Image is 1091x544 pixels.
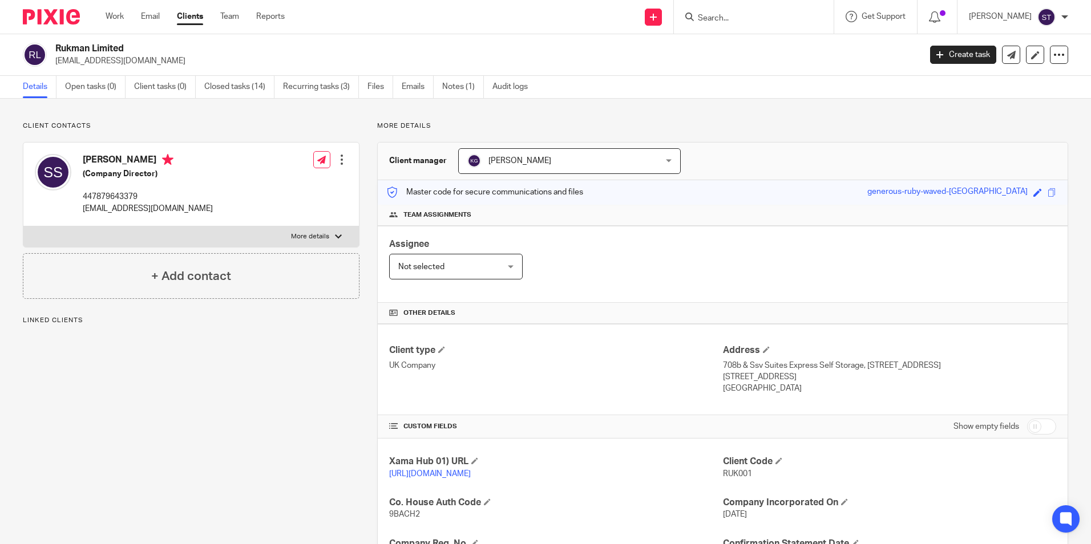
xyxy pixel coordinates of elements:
p: More details [377,121,1068,131]
img: svg%3E [467,154,481,168]
p: [EMAIL_ADDRESS][DOMAIN_NAME] [55,55,913,67]
p: 708b & Ssv Suites Express Self Storage, [STREET_ADDRESS] [723,360,1056,371]
h2: Rukman Limited [55,43,741,55]
a: Audit logs [492,76,536,98]
p: Master code for secure communications and files [386,186,583,198]
h4: + Add contact [151,267,231,285]
a: Closed tasks (14) [204,76,274,98]
a: Team [220,11,239,22]
h4: Client Code [723,456,1056,468]
span: 9BACH2 [389,510,420,518]
span: [PERSON_NAME] [488,157,551,165]
p: Linked clients [23,316,359,325]
img: svg%3E [35,154,71,190]
a: [URL][DOMAIN_NAME] [389,470,471,478]
a: Reports [256,11,285,22]
img: Pixie [23,9,80,25]
div: generous-ruby-waved-[GEOGRAPHIC_DATA] [867,186,1028,199]
h4: CUSTOM FIELDS [389,422,722,431]
p: [STREET_ADDRESS] [723,371,1056,383]
a: Notes (1) [442,76,484,98]
img: svg%3E [1037,8,1056,26]
a: Details [23,76,56,98]
label: Show empty fields [953,421,1019,432]
h4: Company Incorporated On [723,497,1056,509]
img: svg%3E [23,43,47,67]
span: Get Support [862,13,906,21]
p: [GEOGRAPHIC_DATA] [723,383,1056,394]
p: [EMAIL_ADDRESS][DOMAIN_NAME] [83,203,213,214]
a: Recurring tasks (3) [283,76,359,98]
span: RUK001 [723,470,752,478]
p: Client contacts [23,121,359,131]
span: [DATE] [723,510,747,518]
span: Not selected [398,263,445,271]
h4: Address [723,344,1056,356]
p: More details [291,232,329,241]
input: Search [697,14,799,24]
h4: [PERSON_NAME] [83,154,213,168]
span: Other details [403,308,455,318]
h4: Co. House Auth Code [389,497,722,509]
span: Team assignments [403,210,471,220]
a: Create task [930,46,996,64]
a: Open tasks (0) [65,76,126,98]
h4: Client type [389,344,722,356]
p: 447879643379 [83,191,213,202]
a: Email [141,11,160,22]
h5: (Company Director) [83,168,213,180]
span: Assignee [389,239,429,249]
a: Work [106,11,124,22]
a: Client tasks (0) [134,76,196,98]
h3: Client manager [389,155,447,167]
p: UK Company [389,360,722,371]
h4: Xama Hub 01) URL [389,456,722,468]
i: Primary [162,154,173,165]
a: Emails [402,76,434,98]
a: Files [367,76,393,98]
a: Clients [177,11,203,22]
p: [PERSON_NAME] [969,11,1032,22]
